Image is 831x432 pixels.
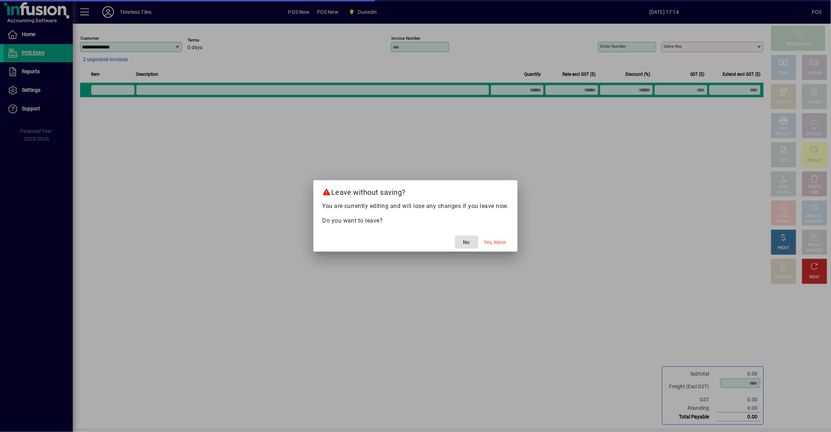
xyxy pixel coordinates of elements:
button: No [455,236,478,249]
span: No [463,239,470,246]
button: Yes, leave [481,236,509,249]
span: Yes, leave [484,239,506,246]
p: Do you want to leave? [322,216,509,225]
h2: Leave without saving? [313,180,518,201]
p: You are currently editing and will lose any changes if you leave now. [322,202,509,211]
